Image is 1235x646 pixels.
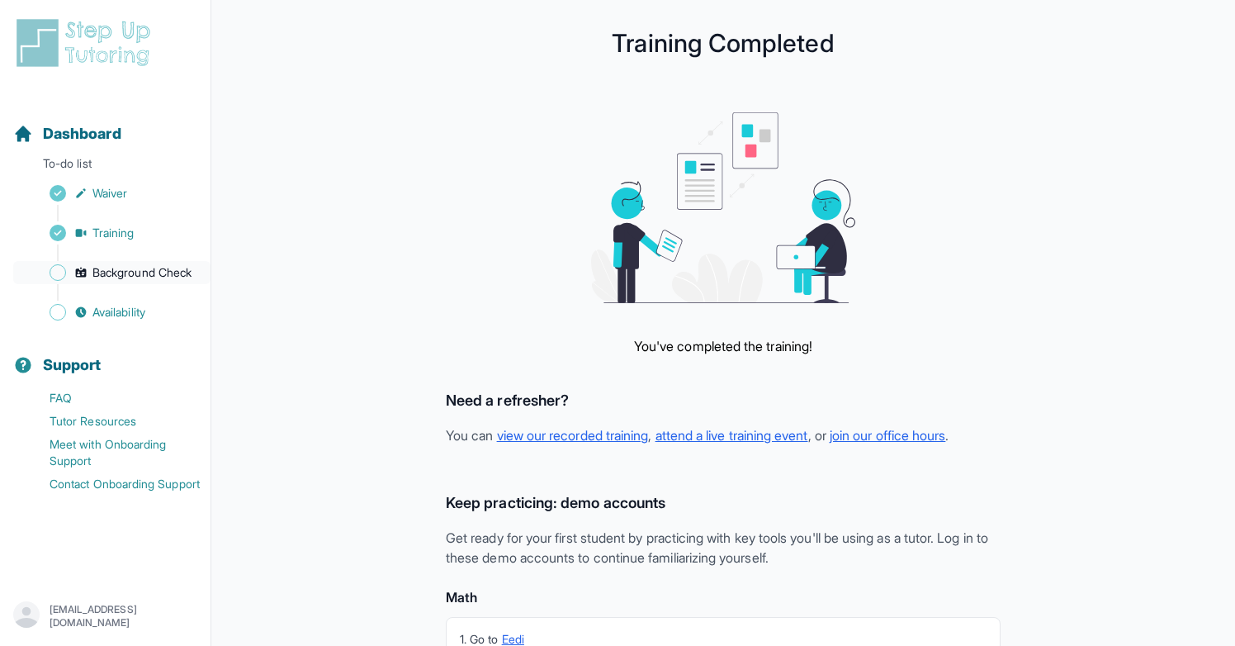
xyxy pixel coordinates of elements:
[13,17,160,69] img: logo
[7,96,204,152] button: Dashboard
[446,389,1001,412] h3: Need a refresher?
[13,387,211,410] a: FAQ
[13,410,211,433] a: Tutor Resources
[634,336,812,356] p: You've completed the training!
[13,182,211,205] a: Waiver
[446,492,1001,515] h3: Keep practicing: demo accounts
[92,264,192,281] span: Background Check
[92,304,145,321] span: Availability
[13,473,211,496] a: Contact Onboarding Support
[446,528,1001,568] p: Get ready for your first student by practicing with key tools you'll be using as a tutor. Log in ...
[7,155,204,178] p: To-do list
[43,354,102,377] span: Support
[244,33,1202,53] h1: Training Completed
[502,632,524,646] a: Eedi
[50,603,197,629] p: [EMAIL_ADDRESS][DOMAIN_NAME]
[446,425,1001,445] p: You can , , or .
[92,185,127,202] span: Waiver
[13,433,211,473] a: Meet with Onboarding Support
[13,221,211,245] a: Training
[13,301,211,324] a: Availability
[446,587,1001,607] h4: Math
[13,261,211,284] a: Background Check
[497,427,649,444] a: view our recorded training
[92,225,135,241] span: Training
[830,427,945,444] a: join our office hours
[655,427,808,444] a: attend a live training event
[43,122,121,145] span: Dashboard
[591,112,855,303] img: meeting graphic
[13,601,197,631] button: [EMAIL_ADDRESS][DOMAIN_NAME]
[13,122,121,145] a: Dashboard
[7,327,204,383] button: Support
